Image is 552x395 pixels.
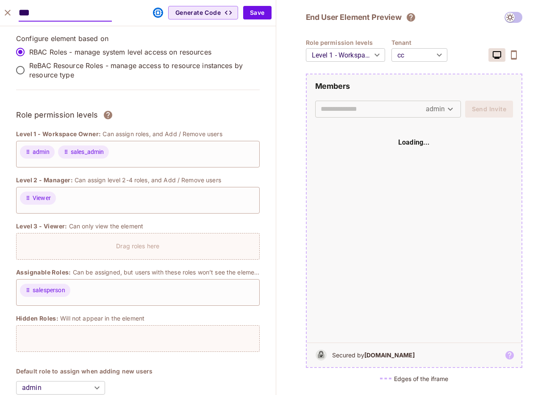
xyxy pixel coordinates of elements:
[153,8,163,18] svg: This element was embedded
[103,130,222,138] p: Can assign roles, and Add / Remove users
[391,38,454,47] h4: Tenant
[16,176,73,184] span: Level 2 - Manager:
[16,367,260,375] h4: Default role to assign when adding new users
[33,194,51,203] span: Viewer
[73,268,260,276] p: Can be assigned, but users with these roles won’t see the element
[69,222,143,230] p: Can only view the element
[16,130,101,138] span: Level 1 - Workspace Owner:
[364,351,415,359] b: [DOMAIN_NAME]
[29,61,253,80] p: ReBAC Resource Roles - manage access to resource instances by resource type
[465,101,513,118] button: Send Invite
[243,6,272,19] button: Save
[168,6,238,19] button: Generate Code
[306,38,391,47] h4: Role permission levels
[33,148,50,156] span: admin
[306,43,385,67] div: Level 1 - Workspace Owner
[16,109,98,121] h3: Role permission levels
[60,314,144,322] p: Will not appear in the element
[426,102,455,116] div: admin
[71,148,104,156] span: sales_admin
[315,81,513,91] h2: Members
[313,347,329,363] img: b&w logo
[16,314,58,323] span: Hidden Roles:
[398,137,430,148] h4: Loading...
[306,12,402,22] h2: End User Element Preview
[29,47,211,57] p: RBAC Roles - manage system level access on resources
[116,242,159,250] p: Drag roles here
[394,375,448,383] h5: Edges of the iframe
[332,351,415,359] h5: Secured by
[406,12,416,22] svg: The element will only show tenant specific content. No user information will be visible across te...
[103,110,113,120] svg: Assign roles to different permission levels and grant users the correct rights over each element....
[16,222,67,230] span: Level 3 - Viewer:
[16,34,260,43] p: Configure element based on
[33,286,65,295] span: salesperson
[391,43,447,67] div: cc
[16,268,71,277] span: Assignable Roles:
[75,176,221,184] p: Can assign level 2-4 roles, and Add / Remove users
